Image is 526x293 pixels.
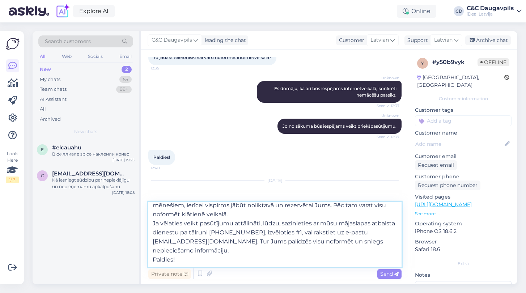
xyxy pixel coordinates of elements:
span: Seen ✓ 12:37 [372,103,399,109]
p: Visited pages [415,193,512,201]
img: explore-ai [55,4,70,19]
div: Archive chat [465,35,511,45]
span: Paldies! [153,154,170,160]
div: leading the chat [202,37,246,44]
div: # y50b9vyk [432,58,478,67]
div: [DATE] 19:25 [113,157,135,163]
div: Archived [40,116,61,123]
span: Jo no sākuma būs iespējams veikt priekšpasūtījumu. [283,123,396,129]
span: Unknown [372,113,399,118]
input: Add name [415,140,503,148]
div: Kā iesniegt sūdzību par nepieklājīgu un nepieņemamu apkalpošanu [52,177,135,190]
span: 12:35 [150,65,178,71]
p: Browser [415,238,512,246]
span: New chats [74,128,97,135]
div: iDeal Latvija [467,11,514,17]
span: Offline [478,58,509,66]
p: Customer tags [415,106,512,114]
span: Latvian [434,36,453,44]
span: Latvian [370,36,389,44]
div: Customer [336,37,364,44]
div: C&C Daugavpils [467,5,514,11]
span: Seen ✓ 12:37 [372,134,399,140]
div: [DATE] [148,177,402,184]
div: My chats [40,76,60,83]
span: Unknown [372,75,399,81]
span: cipsuks@gmail.com [52,170,127,177]
a: C&C DaugavpilsiDeal Latvija [467,5,522,17]
p: Operating system [415,220,512,228]
div: Online [397,5,436,18]
div: New [40,66,51,73]
div: В филлиале spice наклеили криво [52,151,135,157]
div: CD [454,6,464,16]
span: c [41,173,44,178]
div: 1 / 3 [6,177,19,183]
div: Request phone number [415,181,480,190]
span: y [421,60,424,66]
div: Look Here [6,150,19,183]
span: Es domāju, ka arī būs iespējams internetveikalā, konkrēti nemācēšu pateikt. [274,86,398,98]
p: Customer phone [415,173,512,181]
p: See more ... [415,211,512,217]
div: Email [118,52,133,61]
div: 99+ [116,86,132,93]
img: Askly Logo [6,37,20,51]
a: [URL][DOMAIN_NAME] [415,201,472,208]
div: Extra [415,260,512,267]
p: Customer name [415,129,512,137]
div: [GEOGRAPHIC_DATA], [GEOGRAPHIC_DATA] [417,74,504,89]
span: To jādara telefoniski vai varu noformēt internetveikalā? [153,55,271,60]
div: Customer information [415,95,512,102]
span: Search customers [45,38,91,45]
div: [DATE] 18:08 [112,190,135,195]
a: Explore AI [73,5,115,17]
span: C&C Daugavpils [152,36,192,44]
span: e [41,147,44,152]
textarea: Labdien! Jā, protams! Lai iegādātos iPhone 17 Pro ar pirmo iemaksu un atlikumu sadalītu pa mēneši... [148,202,402,267]
div: Support [404,37,428,44]
p: Notes [415,271,512,279]
p: Customer email [415,153,512,160]
span: #elcauahu [52,144,81,151]
div: All [40,106,46,113]
input: Add a tag [415,115,512,126]
p: iPhone OS 18.6.2 [415,228,512,235]
div: Team chats [40,86,67,93]
div: Socials [86,52,104,61]
div: AI Assistant [40,96,67,103]
div: 2 [122,66,132,73]
div: All [38,52,47,61]
div: Web [60,52,73,61]
div: 55 [119,76,132,83]
div: Private note [148,269,191,279]
span: Send [380,271,399,277]
span: 12:40 [150,165,178,171]
p: Safari 18.6 [415,246,512,253]
div: Request email [415,160,457,170]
